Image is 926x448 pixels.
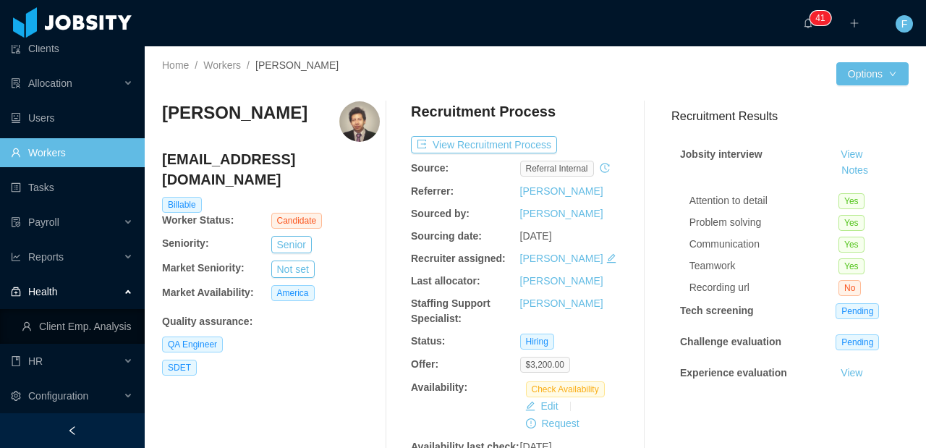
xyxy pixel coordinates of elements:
span: $3,200.00 [520,357,570,373]
i: icon: bell [803,18,813,28]
button: Not set [271,261,315,278]
span: / [247,59,250,71]
button: Notes [836,381,874,398]
a: icon: userWorkers [11,138,133,167]
b: Source: [411,162,449,174]
span: Pending [836,334,879,350]
a: Home [162,59,189,71]
b: Last allocator: [411,275,480,287]
span: America [271,285,315,301]
span: Configuration [28,390,88,402]
span: F [901,15,908,33]
span: [DATE] [520,230,552,242]
a: icon: profileTasks [11,173,133,202]
b: Offer: [411,358,438,370]
span: QA Engineer [162,337,223,352]
button: icon: editEdit [519,397,564,415]
i: icon: file-protect [11,217,21,227]
p: 4 [815,11,820,25]
a: Workers [203,59,241,71]
span: SDET [162,360,197,376]
i: icon: medicine-box [11,287,21,297]
span: Yes [838,193,865,209]
b: Staffing Support Specialist: [411,297,490,324]
b: Worker Status: [162,214,234,226]
b: Market Availability: [162,287,254,298]
button: icon: exclamation-circleRequest [520,415,585,432]
button: Optionsicon: down [836,62,909,85]
span: Yes [838,258,865,274]
a: icon: robotUsers [11,103,133,132]
h3: Recruitment Results [671,107,909,125]
span: Pending [836,303,879,319]
a: [PERSON_NAME] [520,275,603,287]
span: HR [28,355,43,367]
a: [PERSON_NAME] [520,185,603,197]
i: icon: line-chart [11,252,21,262]
span: Allocation [28,77,72,89]
strong: Experience evaluation [680,367,787,379]
h4: [EMAIL_ADDRESS][DOMAIN_NAME] [162,149,380,190]
button: icon: exportView Recruitment Process [411,136,557,153]
a: icon: auditClients [11,34,133,63]
span: Referral internal [520,161,594,177]
div: Teamwork [689,258,838,274]
span: Reports [28,251,64,263]
span: / [195,59,197,71]
span: Billable [162,197,202,213]
b: Seniority: [162,237,209,249]
a: View [836,148,867,160]
a: icon: userClient Emp. Analysis [22,312,133,341]
b: Status: [411,335,445,347]
span: Hiring [520,334,554,350]
i: icon: setting [11,391,21,401]
div: Problem solving [689,215,838,230]
i: icon: solution [11,78,21,88]
i: icon: book [11,356,21,366]
a: [PERSON_NAME] [520,253,603,264]
span: Health [28,286,57,297]
span: No [838,280,861,296]
p: 1 [820,11,825,25]
b: Quality assurance : [162,316,252,327]
sup: 41 [810,11,831,25]
div: Communication [689,237,838,252]
a: View [836,367,867,379]
h4: Recruitment Process [411,101,556,122]
b: Sourced by: [411,208,470,219]
b: Recruiter assigned: [411,253,506,264]
span: Yes [838,215,865,231]
b: Sourcing date: [411,230,482,242]
b: Referrer: [411,185,454,197]
span: Yes [838,237,865,253]
strong: Challenge evaluation [680,336,781,347]
button: Notes [836,162,874,179]
span: Payroll [28,216,59,228]
span: Candidate [271,213,323,229]
div: Recording url [689,280,838,295]
b: Availability: [411,381,467,393]
a: [PERSON_NAME] [520,208,603,219]
img: 692c483f-8f28-4ad8-9e89-42aaf1d2eb7c_689a2ecc824cc-400w.png [339,101,380,142]
div: Attention to detail [689,193,838,208]
a: [PERSON_NAME] [520,297,603,309]
a: icon: exportView Recruitment Process [411,139,557,151]
i: icon: history [600,163,610,173]
strong: Tech screening [680,305,754,316]
h3: [PERSON_NAME] [162,101,307,124]
strong: Jobsity interview [680,148,763,160]
button: Senior [271,236,312,253]
b: Market Seniority: [162,262,245,274]
span: [PERSON_NAME] [255,59,339,71]
i: icon: edit [606,253,616,263]
i: icon: plus [849,18,859,28]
